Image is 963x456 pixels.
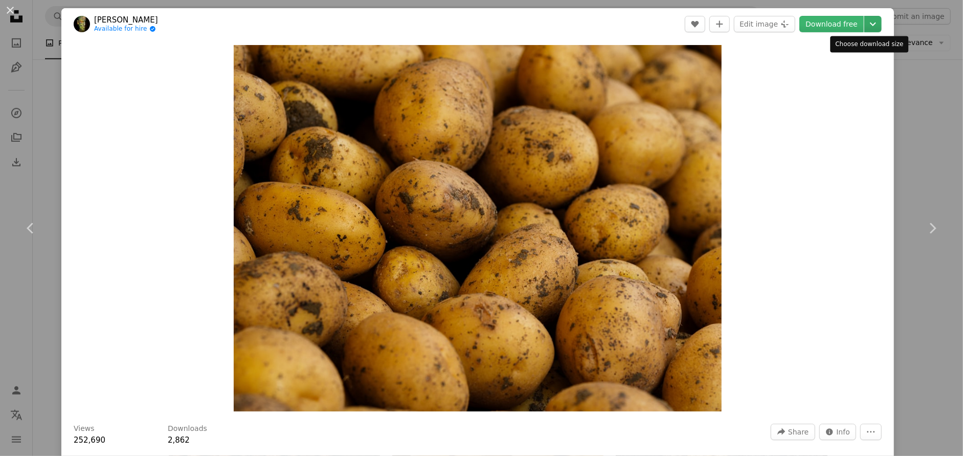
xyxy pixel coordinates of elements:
h3: Views [74,424,95,434]
button: Stats about this image [819,424,857,440]
span: Share [788,424,809,440]
button: More Actions [860,424,882,440]
div: Choose download size [831,36,909,53]
a: Download free [799,16,864,32]
img: Go to engin akyurt's profile [74,16,90,32]
button: Add to Collection [709,16,730,32]
a: [PERSON_NAME] [94,15,158,25]
span: 2,862 [168,436,190,445]
button: Share this image [771,424,815,440]
span: 252,690 [74,436,105,445]
button: Choose download size [864,16,882,32]
a: Next [902,179,963,277]
button: Zoom in on this image [234,45,722,411]
span: Info [837,424,850,440]
h3: Downloads [168,424,207,434]
a: Available for hire [94,25,158,33]
button: Edit image [734,16,795,32]
img: a pile of potatoes with dirt on them [234,45,722,411]
button: Like [685,16,705,32]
